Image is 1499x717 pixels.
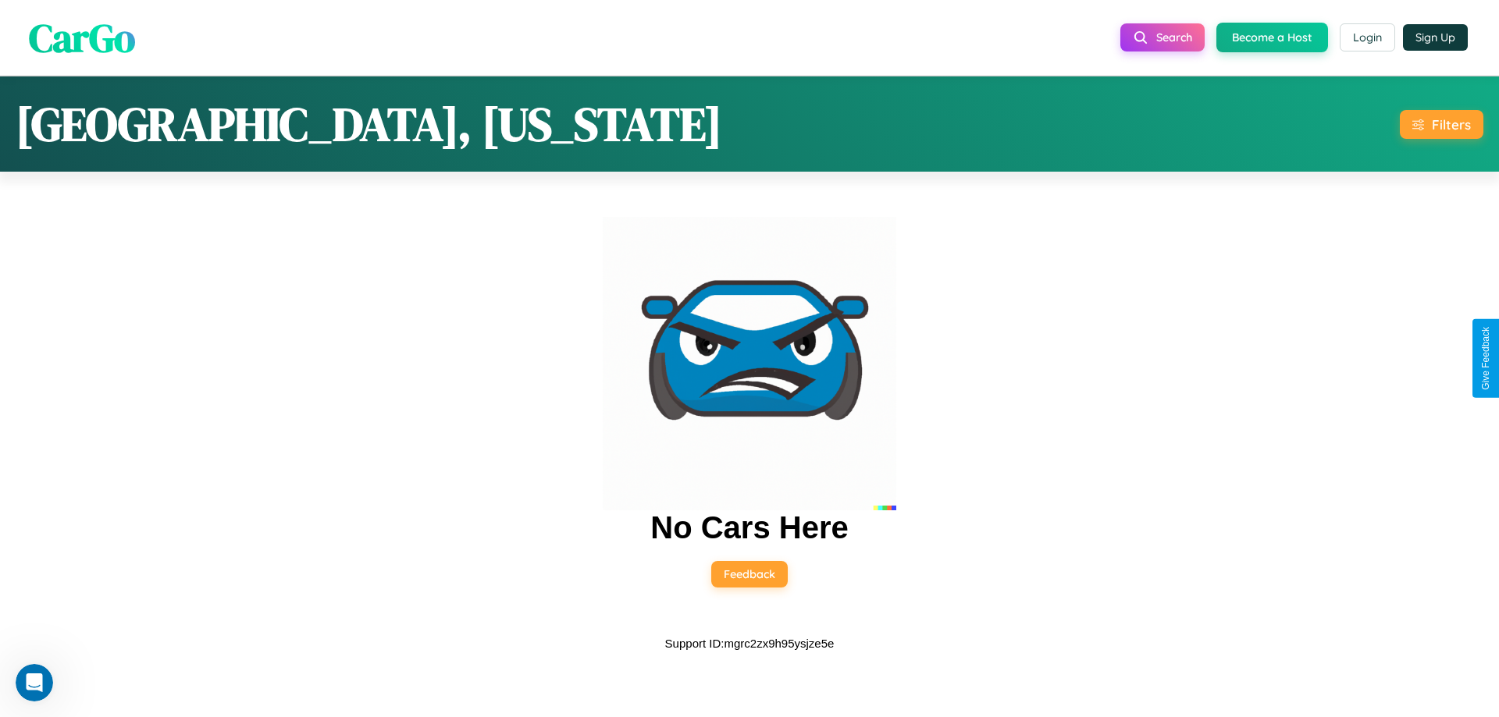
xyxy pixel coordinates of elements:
iframe: Intercom live chat [16,664,53,701]
div: Give Feedback [1480,327,1491,390]
button: Become a Host [1216,23,1328,52]
span: CarGo [29,10,135,64]
button: Search [1120,23,1205,51]
button: Sign Up [1403,24,1468,51]
button: Filters [1400,110,1483,139]
h2: No Cars Here [650,510,848,545]
span: Search [1156,30,1192,44]
img: car [603,217,896,510]
h1: [GEOGRAPHIC_DATA], [US_STATE] [16,92,722,156]
button: Login [1340,23,1395,51]
p: Support ID: mgrc2zx9h95ysjze5e [665,633,835,654]
div: Filters [1432,116,1471,133]
button: Feedback [711,561,788,587]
